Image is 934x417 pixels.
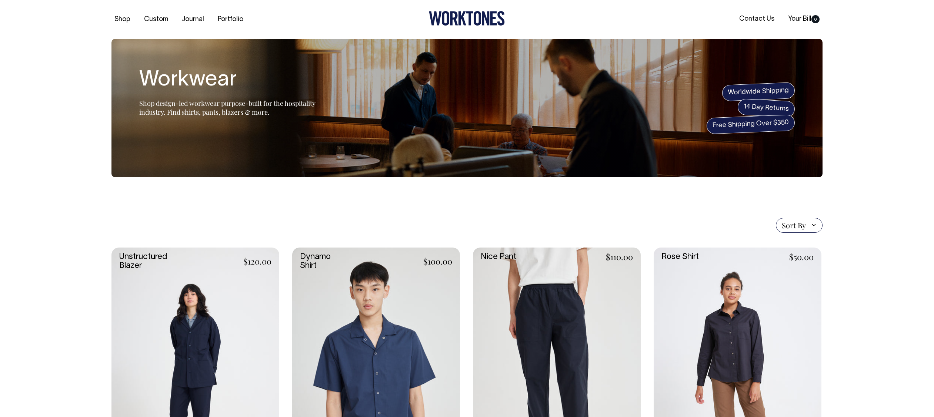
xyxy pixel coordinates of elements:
a: Journal [179,13,207,26]
span: Sort By [782,221,806,230]
span: Shop design-led workwear purpose-built for the hospitality industry. Find shirts, pants, blazers ... [139,99,316,117]
a: Shop [111,13,133,26]
a: Your Bill0 [785,13,823,25]
a: Portfolio [215,13,246,26]
span: 14 Day Returns [737,98,795,118]
a: Contact Us [736,13,777,25]
span: Worldwide Shipping [722,82,795,101]
a: Custom [141,13,171,26]
h1: Workwear [139,68,324,92]
span: Free Shipping Over $350 [706,114,795,134]
span: 0 [811,15,820,23]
